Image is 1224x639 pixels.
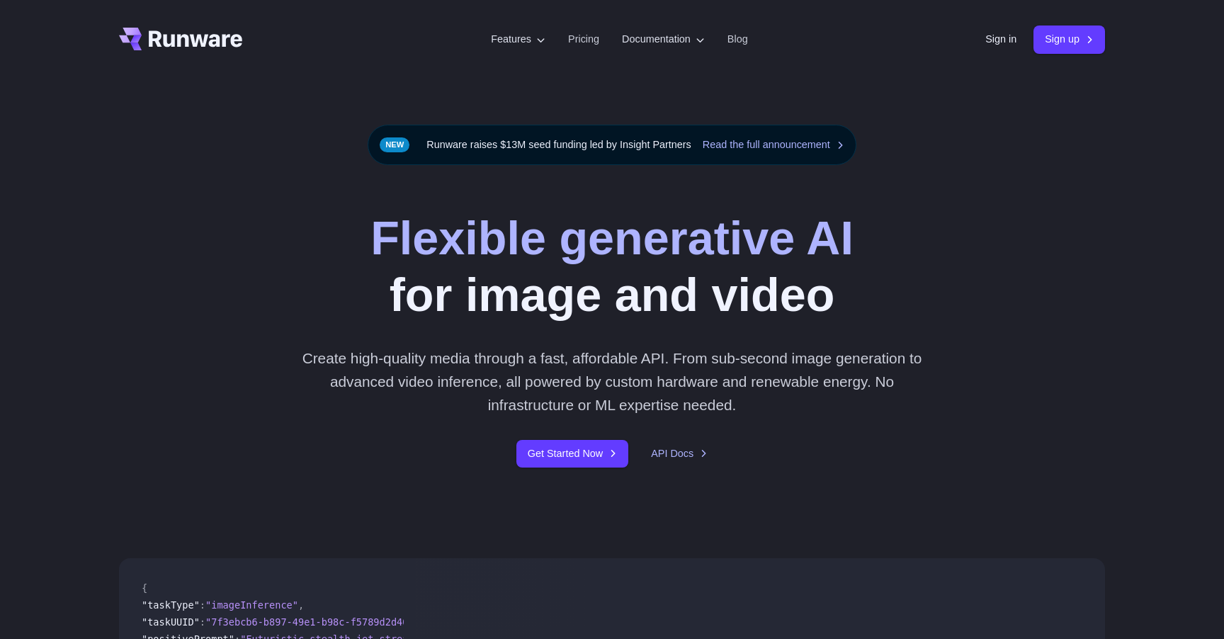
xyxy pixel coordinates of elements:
a: Sign up [1033,26,1105,53]
span: "taskType" [142,599,200,611]
span: "imageInference" [205,599,298,611]
span: , [298,599,304,611]
a: Sign in [985,31,1016,47]
a: API Docs [651,446,708,462]
a: Blog [727,31,748,47]
span: : [200,599,205,611]
span: { [142,582,147,594]
label: Documentation [622,31,705,47]
div: Runware raises $13M seed funding led by Insight Partners [368,125,856,165]
strong: Flexible generative AI [370,212,854,264]
span: : [200,616,205,628]
span: "7f3ebcb6-b897-49e1-b98c-f5789d2d40d7" [205,616,426,628]
span: "taskUUID" [142,616,200,628]
p: Create high-quality media through a fast, affordable API. From sub-second image generation to adv... [297,346,928,417]
a: Pricing [568,31,599,47]
label: Features [491,31,545,47]
a: Read the full announcement [703,137,844,153]
a: Go to / [119,28,242,50]
h1: for image and video [370,210,854,324]
a: Get Started Now [516,440,628,468]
